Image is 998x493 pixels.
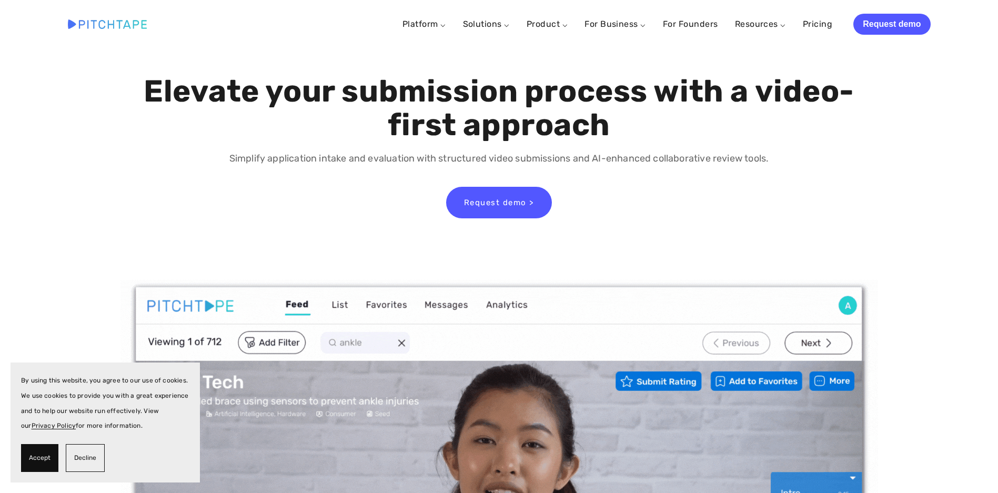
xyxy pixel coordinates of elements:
[527,19,568,29] a: Product ⌵
[21,444,58,472] button: Accept
[446,187,552,218] a: Request demo >
[21,373,189,434] p: By using this website, you agree to our use of cookies. We use cookies to provide you with a grea...
[32,422,76,429] a: Privacy Policy
[74,450,96,466] span: Decline
[803,15,832,34] a: Pricing
[141,75,857,142] h1: Elevate your submission process with a video-first approach
[11,363,200,482] section: Cookie banner
[735,19,786,29] a: Resources ⌵
[29,450,51,466] span: Accept
[584,19,646,29] a: For Business ⌵
[663,15,718,34] a: For Founders
[402,19,446,29] a: Platform ⌵
[463,19,510,29] a: Solutions ⌵
[68,19,147,28] img: Pitchtape | Video Submission Management Software
[853,14,930,35] a: Request demo
[945,442,998,493] iframe: Chat Widget
[141,151,857,166] p: Simplify application intake and evaluation with structured video submissions and AI-enhanced coll...
[66,444,105,472] button: Decline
